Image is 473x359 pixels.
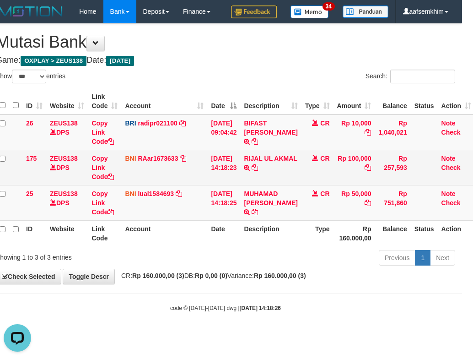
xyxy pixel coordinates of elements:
th: Date [207,220,240,246]
th: Type [301,220,333,246]
img: panduan.png [343,5,388,18]
th: Link Code: activate to sort column ascending [88,88,121,114]
th: Type: activate to sort column ascending [301,88,333,114]
a: Toggle Descr [63,269,115,284]
strong: Rp 0,00 (0) [195,272,227,279]
a: Copy Rp 50,000 to clipboard [365,199,371,207]
img: Button%20Memo.svg [290,5,329,18]
th: Balance [375,220,410,246]
a: Copy Rp 10,000 to clipboard [365,129,371,136]
th: Amount: activate to sort column ascending [333,88,375,114]
td: [DATE] 14:18:25 [207,185,240,220]
th: ID: activate to sort column ascending [22,88,46,114]
a: Copy RAar1673633 to clipboard [180,155,186,162]
a: Note [441,155,456,162]
a: Copy Link Code [91,190,114,216]
strong: Rp 160.000,00 (3) [254,272,306,279]
select: Showentries [12,70,46,83]
span: 26 [26,120,33,127]
a: lual1584693 [138,190,174,197]
td: DPS [46,114,88,150]
a: ZEUS138 [50,155,78,162]
a: Copy Link Code [91,155,114,180]
strong: [DATE] 14:18:26 [240,305,281,311]
th: Status [411,220,438,246]
span: OXPLAY > ZEUS138 [21,56,86,66]
a: Copy BIFAST ERIKA S PAUN to clipboard [252,138,258,145]
span: BNI [125,190,136,197]
td: [DATE] 14:18:23 [207,150,240,185]
th: Balance [375,88,410,114]
a: Copy lual1584693 to clipboard [176,190,182,197]
th: ID [22,220,46,246]
th: Website [46,220,88,246]
span: 34 [322,2,335,11]
span: CR [320,155,329,162]
a: Previous [379,250,415,266]
a: Note [441,190,456,197]
td: Rp 100,000 [333,150,375,185]
span: [DATE] [106,56,134,66]
th: Rp 160.000,00 [333,220,375,246]
a: BIFAST [PERSON_NAME] [244,120,297,136]
a: 1 [415,250,430,266]
th: Date: activate to sort column descending [207,88,240,114]
td: DPS [46,150,88,185]
span: 175 [26,155,37,162]
a: Copy MUHAMAD RUSLAN LAYN to clipboard [252,208,258,216]
button: Open LiveChat chat widget [4,4,31,31]
img: Feedback.jpg [231,5,277,18]
th: Description: activate to sort column ascending [240,88,301,114]
th: Description [240,220,301,246]
a: ZEUS138 [50,190,78,197]
th: Status [411,88,438,114]
input: Search: [390,70,455,83]
td: Rp 751,860 [375,185,410,220]
strong: Rp 160.000,00 (3) [132,272,184,279]
a: Next [430,250,455,266]
th: Account [121,220,207,246]
td: DPS [46,185,88,220]
label: Search: [365,70,455,83]
th: Link Code [88,220,121,246]
a: radipr021100 [138,120,177,127]
td: Rp 10,000 [333,114,375,150]
a: Copy Link Code [91,120,114,145]
a: Check [441,129,461,136]
td: Rp 257,593 [375,150,410,185]
a: Copy radipr021100 to clipboard [179,120,186,127]
a: ZEUS138 [50,120,78,127]
span: BNI [125,155,136,162]
span: CR [320,190,329,197]
a: RAar1673633 [138,155,178,162]
a: MUHAMAD [PERSON_NAME] [244,190,297,207]
a: Check [441,164,461,171]
a: RIJAL UL AKMAL [244,155,297,162]
a: Note [441,120,456,127]
td: [DATE] 09:04:42 [207,114,240,150]
td: Rp 50,000 [333,185,375,220]
small: code © [DATE]-[DATE] dwg | [170,305,281,311]
span: CR [320,120,329,127]
th: Website: activate to sort column ascending [46,88,88,114]
th: Account: activate to sort column ascending [121,88,207,114]
span: CR: DB: Variance: [117,272,306,279]
span: 25 [26,190,33,197]
a: Copy RIJAL UL AKMAL to clipboard [252,164,258,171]
a: Check [441,199,461,207]
a: Copy Rp 100,000 to clipboard [365,164,371,171]
td: Rp 1,040,021 [375,114,410,150]
span: BRI [125,120,136,127]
